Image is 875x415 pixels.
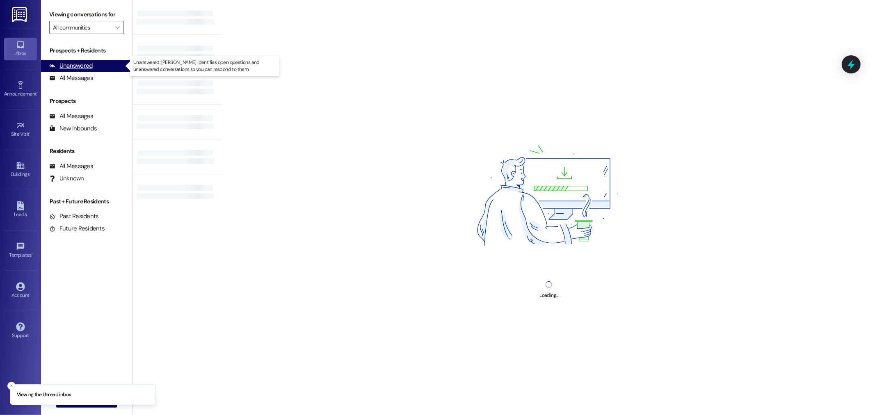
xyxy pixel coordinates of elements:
[49,112,93,121] div: All Messages
[7,382,16,390] button: Close toast
[41,147,132,155] div: Residents
[17,391,71,399] p: Viewing the Unread inbox
[49,8,124,21] label: Viewing conversations for
[49,124,97,133] div: New Inbounds
[4,239,37,262] a: Templates •
[133,59,276,73] p: Unanswered: [PERSON_NAME] identifies open questions and unanswered conversations so you can respo...
[49,174,84,183] div: Unknown
[4,159,37,181] a: Buildings
[41,46,132,55] div: Prospects + Residents
[49,224,105,233] div: Future Residents
[4,320,37,342] a: Support
[4,119,37,141] a: Site Visit •
[115,24,119,31] i: 
[4,280,37,302] a: Account
[49,74,93,82] div: All Messages
[49,212,99,221] div: Past Residents
[49,162,93,171] div: All Messages
[4,199,37,221] a: Leads
[32,251,33,257] span: •
[41,197,132,206] div: Past + Future Residents
[41,97,132,105] div: Prospects
[37,90,38,96] span: •
[30,130,31,136] span: •
[53,21,111,34] input: All communities
[539,291,558,300] div: Loading...
[4,38,37,60] a: Inbox
[49,62,93,70] div: Unanswered
[12,7,29,22] img: ResiDesk Logo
